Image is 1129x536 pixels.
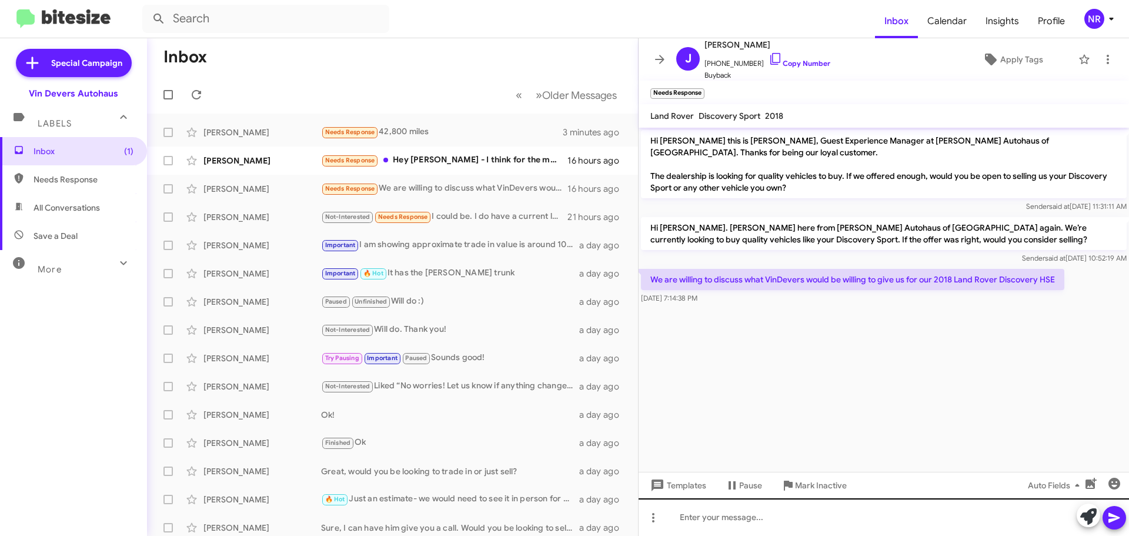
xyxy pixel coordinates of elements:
[685,49,692,68] span: J
[321,238,579,252] div: I am showing approximate trade in value is around 10,600. This is an estimate so it may differ up...
[405,354,427,362] span: Paused
[641,269,1064,290] p: We are willing to discuss what VinDevers would be willing to give us for our 2018 Land Rover Disc...
[579,268,629,279] div: a day ago
[567,211,629,223] div: 21 hours ago
[34,230,78,242] span: Save a Deal
[355,298,387,305] span: Unfinished
[378,213,428,221] span: Needs Response
[51,57,122,69] span: Special Campaign
[509,83,624,107] nav: Page navigation example
[699,111,760,121] span: Discovery Sport
[567,155,629,167] div: 16 hours ago
[325,354,359,362] span: Try Pausing
[203,381,321,392] div: [PERSON_NAME]
[650,111,694,121] span: Land Rover
[639,475,716,496] button: Templates
[321,125,563,139] div: 42,800 miles
[203,465,321,477] div: [PERSON_NAME]
[203,183,321,195] div: [PERSON_NAME]
[1026,202,1127,211] span: Sender [DATE] 11:31:11 AM
[163,48,207,66] h1: Inbox
[641,217,1127,250] p: Hi [PERSON_NAME]. [PERSON_NAME] here from [PERSON_NAME] Autohaus of [GEOGRAPHIC_DATA] again. We’r...
[567,183,629,195] div: 16 hours ago
[918,4,976,38] a: Calendar
[203,268,321,279] div: [PERSON_NAME]
[325,298,347,305] span: Paused
[641,294,697,302] span: [DATE] 7:14:38 PM
[38,118,72,129] span: Labels
[321,267,579,280] div: It has the [PERSON_NAME] trunk
[1045,254,1065,262] span: said at
[579,324,629,336] div: a day ago
[1074,9,1116,29] button: NR
[579,465,629,477] div: a day ago
[321,351,579,365] div: Sounds good!
[321,154,567,167] div: Hey [PERSON_NAME] - I think for the moment I'm gonna hold onto the car. Appreciate it though!
[203,126,321,138] div: [PERSON_NAME]
[579,239,629,251] div: a day ago
[579,352,629,364] div: a day ago
[203,239,321,251] div: [PERSON_NAME]
[38,264,62,275] span: More
[203,522,321,534] div: [PERSON_NAME]
[34,145,133,157] span: Inbox
[321,522,579,534] div: Sure, I can have him give you a call. Would you be looking to sell or trade in?
[321,210,567,224] div: I could be. I do have a current local offers for $19k and $15k. If based on age and mileage (60k)...
[203,352,321,364] div: [PERSON_NAME]
[579,409,629,421] div: a day ago
[648,475,706,496] span: Templates
[321,323,579,337] div: Will do. Thank you!
[16,49,132,77] a: Special Campaign
[325,269,356,277] span: Important
[536,88,542,102] span: »
[203,437,321,449] div: [PERSON_NAME]
[321,436,579,450] div: Ok
[325,439,351,447] span: Finished
[641,130,1127,198] p: Hi [PERSON_NAME] this is [PERSON_NAME], Guest Experience Manager at [PERSON_NAME] Autohaus of [GE...
[1018,475,1094,496] button: Auto Fields
[325,128,375,136] span: Needs Response
[579,494,629,505] div: a day ago
[1000,49,1043,70] span: Apply Tags
[704,38,830,52] span: [PERSON_NAME]
[367,354,398,362] span: Important
[704,69,830,81] span: Buyback
[34,202,100,214] span: All Conversations
[771,475,856,496] button: Mark Inactive
[563,126,629,138] div: 3 minutes ago
[325,241,356,249] span: Important
[509,83,529,107] button: Previous
[579,437,629,449] div: a day ago
[203,409,321,421] div: [PERSON_NAME]
[1028,475,1084,496] span: Auto Fields
[34,174,133,185] span: Needs Response
[1022,254,1127,262] span: Sender [DATE] 10:52:19 AM
[321,182,567,195] div: We are willing to discuss what VinDevers would be willing to give us for our 2018 Land Rover Disc...
[325,185,375,192] span: Needs Response
[29,88,118,99] div: Vin Devers Autohaus
[976,4,1028,38] a: Insights
[203,211,321,223] div: [PERSON_NAME]
[516,88,522,102] span: «
[325,213,370,221] span: Not-Interested
[203,324,321,336] div: [PERSON_NAME]
[739,475,762,496] span: Pause
[769,59,830,68] a: Copy Number
[1028,4,1074,38] a: Profile
[325,157,375,164] span: Needs Response
[579,296,629,308] div: a day ago
[363,269,383,277] span: 🔥 Hot
[203,296,321,308] div: [PERSON_NAME]
[795,475,847,496] span: Mark Inactive
[716,475,771,496] button: Pause
[321,465,579,477] div: Great, would you be looking to trade in or just sell?
[321,295,579,308] div: Will do :)
[529,83,624,107] button: Next
[875,4,918,38] a: Inbox
[203,155,321,167] div: [PERSON_NAME]
[325,382,370,390] span: Not-Interested
[650,88,704,99] small: Needs Response
[1049,202,1070,211] span: said at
